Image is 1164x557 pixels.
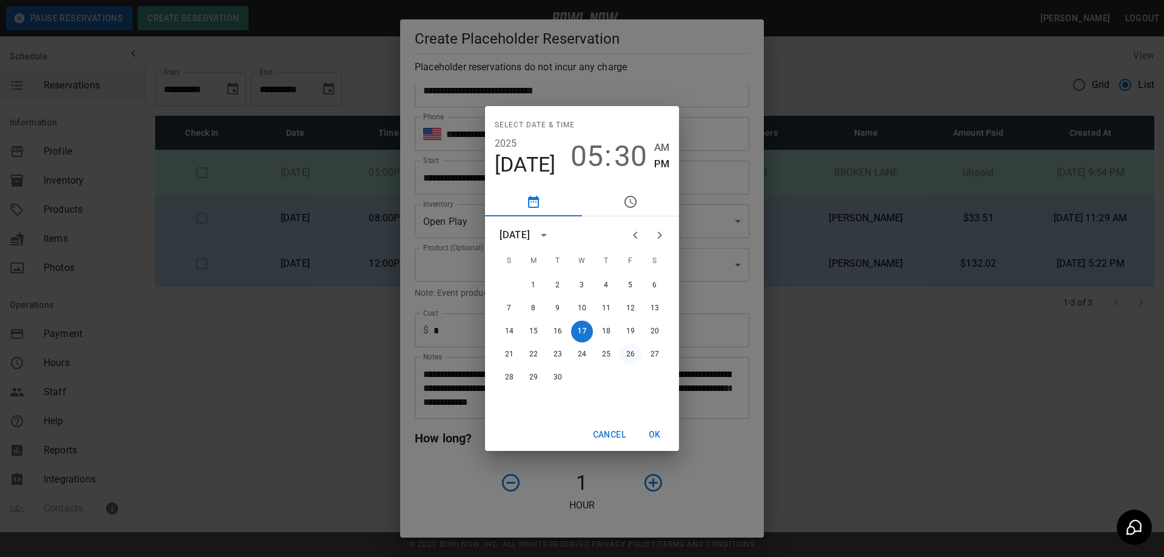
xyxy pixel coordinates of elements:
[523,367,544,389] button: 29
[614,139,647,173] button: 30
[500,228,530,242] div: [DATE]
[571,275,593,296] button: 3
[654,156,669,172] button: PM
[571,321,593,342] button: 17
[523,249,544,273] span: Monday
[647,223,672,247] button: Next month
[623,223,647,247] button: Previous month
[644,249,666,273] span: Saturday
[644,298,666,319] button: 13
[547,298,569,319] button: 9
[498,367,520,389] button: 28
[547,275,569,296] button: 2
[588,424,630,446] button: Cancel
[571,344,593,365] button: 24
[571,298,593,319] button: 10
[595,249,617,273] span: Thursday
[571,249,593,273] span: Wednesday
[495,116,575,135] span: Select date & time
[644,275,666,296] button: 6
[620,321,641,342] button: 19
[620,275,641,296] button: 5
[533,225,554,245] button: calendar view is open, switch to year view
[495,135,517,152] button: 2025
[498,321,520,342] button: 14
[582,187,679,216] button: pick time
[485,187,582,216] button: pick date
[498,298,520,319] button: 7
[547,249,569,273] span: Tuesday
[635,424,674,446] button: OK
[523,344,544,365] button: 22
[523,298,544,319] button: 8
[604,139,612,173] span: :
[495,152,556,178] button: [DATE]
[620,298,641,319] button: 12
[595,275,617,296] button: 4
[498,249,520,273] span: Sunday
[570,139,603,173] button: 05
[595,344,617,365] button: 25
[595,298,617,319] button: 11
[498,344,520,365] button: 21
[644,344,666,365] button: 27
[523,275,544,296] button: 1
[620,249,641,273] span: Friday
[620,344,641,365] button: 26
[644,321,666,342] button: 20
[547,344,569,365] button: 23
[523,321,544,342] button: 15
[547,321,569,342] button: 16
[547,367,569,389] button: 30
[654,139,669,156] button: AM
[595,321,617,342] button: 18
